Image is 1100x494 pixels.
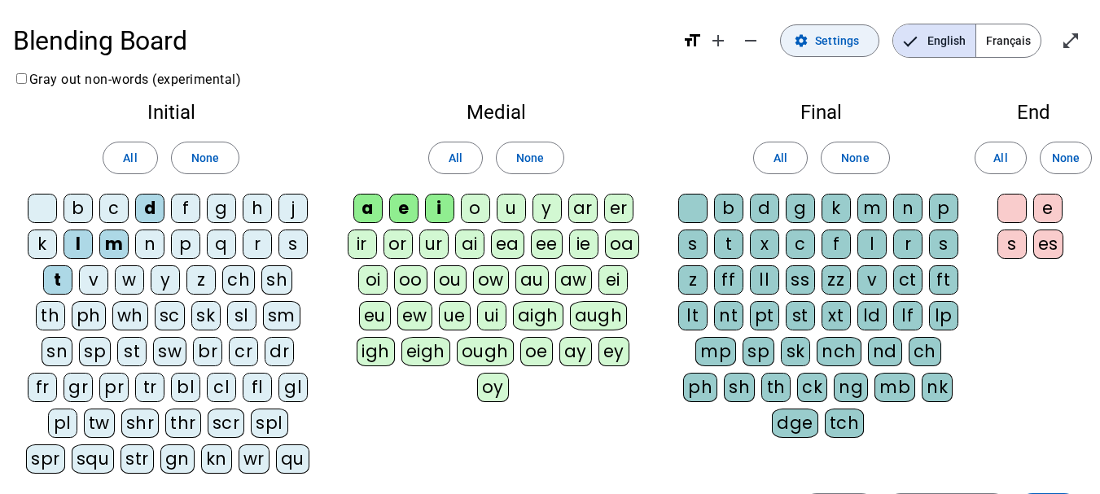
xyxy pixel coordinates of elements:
div: b [714,194,743,223]
div: pr [99,373,129,402]
div: s [678,230,708,259]
div: oo [394,265,427,295]
span: All [993,148,1007,168]
div: augh [570,301,628,330]
div: tch [825,409,865,438]
div: lf [893,301,923,330]
span: All [774,148,787,168]
div: nt [714,301,743,330]
div: ff [714,265,743,295]
div: xt [822,301,851,330]
div: a [353,194,383,223]
div: ee [531,230,563,259]
div: th [36,301,65,330]
div: au [515,265,549,295]
div: ey [598,337,629,366]
div: v [79,265,108,295]
input: Gray out non-words (experimental) [16,73,27,84]
div: p [929,194,958,223]
div: b [64,194,93,223]
div: tw [84,409,115,438]
div: sh [724,373,755,402]
div: ir [348,230,377,259]
span: All [449,148,462,168]
span: None [191,148,219,168]
div: squ [72,444,115,474]
div: ar [568,194,598,223]
div: aw [555,265,592,295]
div: sk [781,337,810,366]
div: m [857,194,887,223]
div: ei [598,265,628,295]
div: l [64,230,93,259]
div: sn [42,337,72,366]
div: s [278,230,308,259]
div: nk [922,373,953,402]
div: u [497,194,526,223]
div: oy [477,373,509,402]
div: lt [678,301,708,330]
div: oa [605,230,639,259]
div: v [857,265,887,295]
div: j [278,194,308,223]
button: Settings [780,24,879,57]
span: English [893,24,975,57]
div: lp [929,301,958,330]
div: gl [278,373,308,402]
div: nch [817,337,861,366]
div: spr [26,444,65,474]
button: None [821,142,889,174]
span: None [1052,148,1080,168]
button: None [1040,142,1092,174]
div: k [28,230,57,259]
button: None [171,142,239,174]
div: ea [491,230,524,259]
div: c [786,230,815,259]
div: p [171,230,200,259]
button: None [496,142,564,174]
div: t [714,230,743,259]
div: st [117,337,147,366]
div: ll [750,265,779,295]
button: Enter full screen [1054,24,1087,57]
mat-icon: format_size [682,31,702,50]
div: ss [786,265,815,295]
div: s [929,230,958,259]
h2: Medial [342,103,650,122]
div: fl [243,373,272,402]
div: ai [455,230,484,259]
div: d [135,194,164,223]
div: q [207,230,236,259]
span: Settings [815,31,859,50]
div: ui [477,301,506,330]
button: Increase font size [702,24,734,57]
div: dge [772,409,818,438]
div: scr [208,409,245,438]
div: r [243,230,272,259]
div: ch [909,337,941,366]
div: z [186,265,216,295]
div: eu [359,301,391,330]
div: ie [569,230,598,259]
div: ow [473,265,509,295]
div: oe [520,337,553,366]
div: pl [48,409,77,438]
div: bl [171,373,200,402]
div: d [750,194,779,223]
div: sp [79,337,111,366]
div: sw [153,337,186,366]
div: thr [165,409,201,438]
div: sp [743,337,774,366]
div: ph [683,373,717,402]
div: ough [457,337,514,366]
div: e [1033,194,1063,223]
div: e [389,194,419,223]
div: l [857,230,887,259]
span: All [123,148,137,168]
div: kn [201,444,232,474]
div: cl [207,373,236,402]
div: n [135,230,164,259]
h1: Blending Board [13,15,669,67]
div: spl [251,409,288,438]
div: w [115,265,144,295]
